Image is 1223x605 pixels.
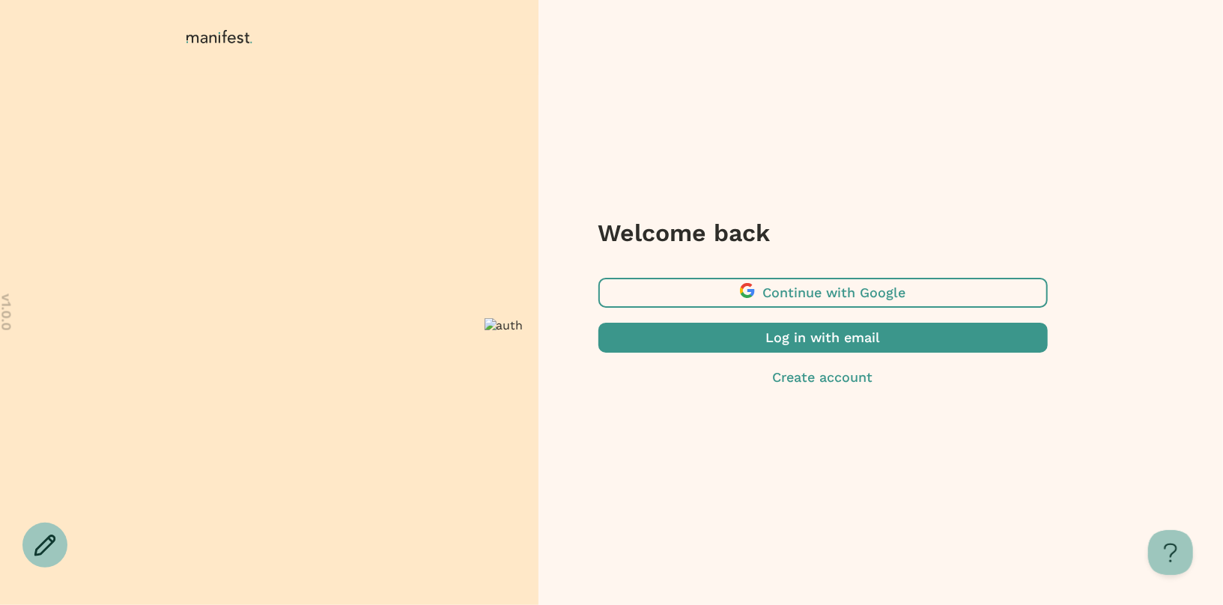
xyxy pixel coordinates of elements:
[1148,530,1193,575] iframe: Toggle Customer Support
[598,218,1048,248] h3: Welcome back
[485,318,524,332] img: auth
[598,278,1048,308] button: Continue with Google
[598,323,1048,353] button: Log in with email
[598,368,1048,387] button: Create account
